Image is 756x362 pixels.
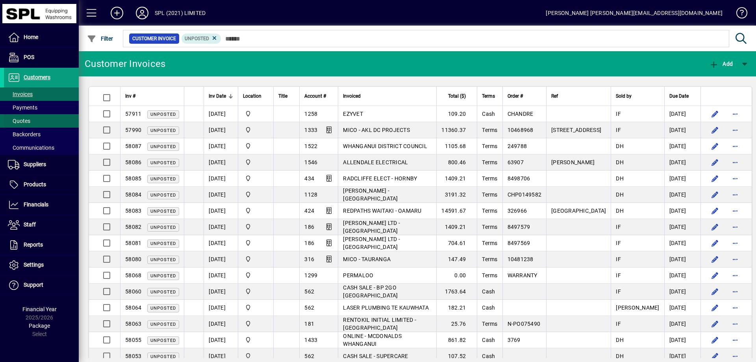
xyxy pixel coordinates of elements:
span: 186 [304,224,314,230]
td: [DATE] [204,251,238,267]
div: Due Date [669,92,696,100]
td: [DATE] [204,316,238,332]
a: POS [4,48,79,67]
span: IF [616,321,621,327]
span: [PERSON_NAME] LTD - [GEOGRAPHIC_DATA] [343,220,400,234]
span: 58063 [125,321,141,327]
span: CHP0149582 [508,191,542,198]
span: Terms [482,240,497,246]
td: [DATE] [664,106,700,122]
span: SPL (2021) Limited [243,142,269,150]
span: RENTOKIL INITIAL LIMITED - [GEOGRAPHIC_DATA] [343,317,416,331]
span: Unposted [150,241,176,246]
span: SPL (2021) Limited [243,223,269,231]
span: Unposted [150,290,176,295]
td: [DATE] [204,267,238,284]
span: Invoiced [343,92,361,100]
span: Unposted [150,144,176,149]
div: Sold by [616,92,659,100]
td: [DATE] [204,138,238,154]
span: 57990 [125,127,141,133]
a: Suppliers [4,155,79,175]
span: SPL (2021) Limited [243,336,269,344]
span: 10468968 [508,127,534,133]
span: 562 [304,288,314,295]
span: Unposted [150,128,176,133]
span: CHANDRE [508,111,534,117]
span: 8497569 [508,240,530,246]
span: 1128 [304,191,317,198]
td: [DATE] [204,122,238,138]
span: Terms [482,272,497,278]
span: Cash [482,337,495,343]
span: Reports [24,241,43,248]
span: SPL (2021) Limited [243,206,269,215]
span: Cash [482,304,495,311]
span: 58085 [125,175,141,182]
span: POS [24,54,34,60]
button: More options [729,124,742,136]
button: More options [729,172,742,185]
span: [GEOGRAPHIC_DATA] [551,208,606,214]
td: 800.46 [436,154,477,171]
td: [DATE] [664,251,700,267]
span: IF [616,127,621,133]
td: 25.76 [436,316,477,332]
td: 0.00 [436,267,477,284]
span: Communications [8,145,54,151]
a: Backorders [4,128,79,141]
span: [PERSON_NAME] - [GEOGRAPHIC_DATA] [343,187,398,202]
span: Package [29,323,50,329]
td: [DATE] [204,106,238,122]
td: [DATE] [204,187,238,203]
span: Account # [304,92,326,100]
div: Inv Date [209,92,233,100]
button: Add [707,57,735,71]
span: DH [616,143,624,149]
span: 186 [304,240,314,246]
div: SPL (2021) LIMITED [155,7,206,19]
span: 181 [304,321,314,327]
td: [DATE] [664,284,700,300]
span: 1299 [304,272,317,278]
span: 1546 [304,159,317,165]
button: Filter [85,32,115,46]
span: 58086 [125,159,141,165]
td: [DATE] [664,332,700,348]
span: SPL (2021) Limited [243,174,269,183]
td: 14591.67 [436,203,477,219]
button: Profile [130,6,155,20]
a: Settings [4,255,79,275]
td: [DATE] [204,332,238,348]
button: Edit [709,156,721,169]
span: Cash [482,111,495,117]
span: SPL (2021) Limited [243,255,269,264]
td: 182.21 [436,300,477,316]
td: 109.20 [436,106,477,122]
span: Terms [482,159,497,165]
span: Unposted [150,322,176,327]
td: [DATE] [204,235,238,251]
td: [DATE] [664,267,700,284]
span: 316 [304,256,314,262]
button: Edit [709,334,721,346]
button: Edit [709,172,721,185]
span: SPL (2021) Limited [243,319,269,328]
a: Quotes [4,114,79,128]
span: Backorders [8,131,41,137]
span: Cash [482,353,495,359]
span: DH [616,175,624,182]
span: 58053 [125,353,141,359]
span: Terms [482,256,497,262]
div: Inv # [125,92,179,100]
span: Unposted [150,209,176,214]
button: Edit [709,108,721,120]
span: Terms [482,191,497,198]
span: 58081 [125,240,141,246]
span: IF [616,256,621,262]
td: [DATE] [664,122,700,138]
span: Unposted [150,193,176,198]
span: DH [616,208,624,214]
span: 58087 [125,143,141,149]
div: Location [243,92,269,100]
